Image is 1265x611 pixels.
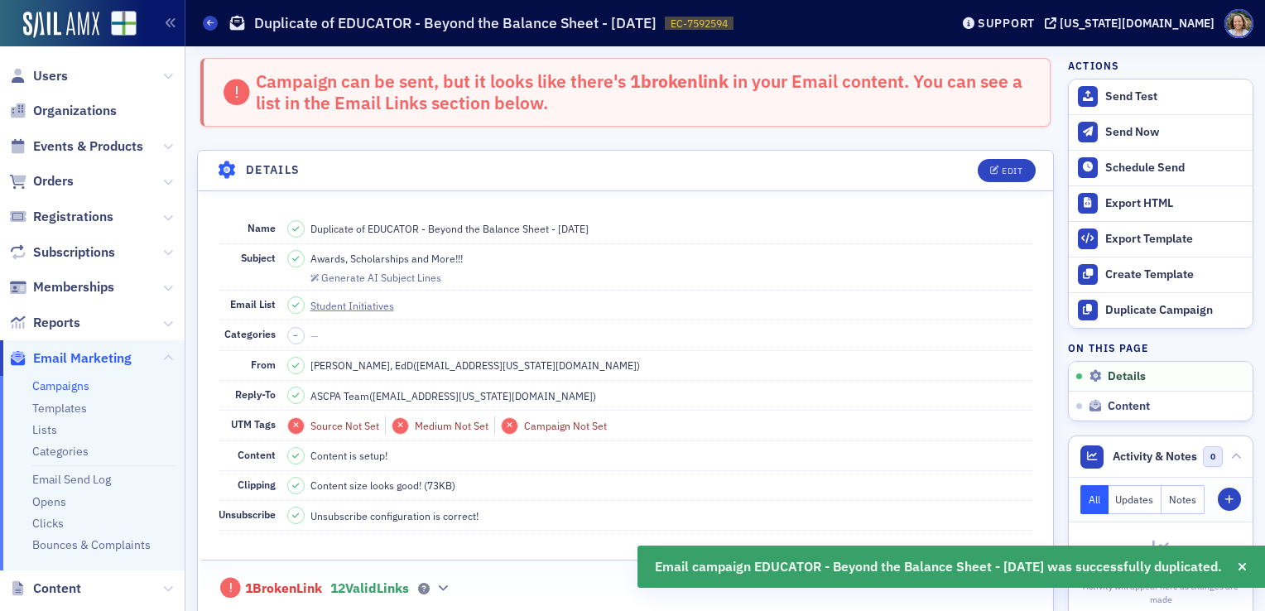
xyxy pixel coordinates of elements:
[248,221,276,234] span: Name
[9,172,74,190] a: Orders
[33,314,80,332] span: Reports
[671,17,728,31] span: EC-7592594
[1068,58,1119,73] h4: Actions
[9,278,114,296] a: Memberships
[310,221,589,236] span: Duplicate of EDUCATOR - Beyond the Balance Sheet - [DATE]
[1113,448,1197,465] span: Activity & Notes
[238,478,276,491] span: Clipping
[33,243,115,262] span: Subscriptions
[230,297,276,310] span: Email List
[1069,185,1253,221] a: Export HTML
[321,273,441,282] div: Generate AI Subject Lines
[32,444,89,459] a: Categories
[1105,125,1244,140] div: Send Now
[32,422,57,437] a: Lists
[1105,267,1244,282] div: Create Template
[33,137,143,156] span: Events & Products
[32,378,89,393] a: Campaigns
[1162,485,1205,514] button: Notes
[310,508,479,523] span: Unsubscribe configuration is correct!
[310,298,409,313] a: Student Initiatives
[224,327,276,340] span: Categories
[9,208,113,226] a: Registrations
[219,508,276,521] span: Unsubscribe
[1069,79,1253,114] button: Send Test
[1069,114,1253,150] button: Send Now
[246,161,301,179] h4: Details
[310,251,463,266] span: Awards, Scholarships and More!!!
[231,417,276,431] span: UTM Tags
[9,67,68,85] a: Users
[9,102,117,120] a: Organizations
[1224,9,1253,38] span: Profile
[241,251,276,264] span: Subject
[33,67,68,85] span: Users
[310,419,379,432] span: Source Not Set
[33,349,132,368] span: Email Marketing
[415,419,488,432] span: Medium Not Set
[33,580,81,598] span: Content
[9,314,80,332] a: Reports
[310,388,596,403] span: ASCPA Team ( [EMAIL_ADDRESS][US_STATE][DOMAIN_NAME] )
[32,494,66,509] a: Opens
[1069,150,1253,185] button: Schedule Send
[9,243,115,262] a: Subscriptions
[99,11,137,39] a: View Homepage
[33,102,117,120] span: Organizations
[32,516,64,531] a: Clicks
[33,208,113,226] span: Registrations
[32,472,111,487] a: Email Send Log
[1068,340,1253,355] h4: On this page
[978,159,1035,182] button: Edit
[1080,580,1241,607] div: Activity will appear here as changes are made
[1080,485,1109,514] button: All
[9,580,81,598] a: Content
[1203,446,1224,467] span: 0
[310,329,319,342] span: —
[1105,89,1244,104] div: Send Test
[1109,485,1162,514] button: Updates
[330,580,409,597] span: 12 Valid Links
[310,269,441,284] button: Generate AI Subject Lines
[1060,16,1214,31] div: [US_STATE][DOMAIN_NAME]
[33,172,74,190] span: Orders
[9,349,132,368] a: Email Marketing
[32,401,87,416] a: Templates
[310,358,640,373] span: [PERSON_NAME], EdD ( [EMAIL_ADDRESS][US_STATE][DOMAIN_NAME] )
[9,137,143,156] a: Events & Products
[630,70,729,93] strong: 1 broken link
[23,12,99,38] img: SailAMX
[1105,161,1244,176] div: Schedule Send
[1108,399,1150,414] span: Content
[524,419,607,432] span: Campaign Not Set
[655,557,1222,577] span: Email campaign EDUCATOR - Beyond the Balance Sheet - [DATE] was successfully duplicated.
[238,448,276,461] span: Content
[235,387,276,401] span: Reply-To
[1069,257,1253,292] a: Create Template
[293,330,298,341] span: –
[1105,303,1244,318] div: Duplicate Campaign
[111,11,137,36] img: SailAMX
[254,13,657,33] h1: Duplicate of EDUCATOR - Beyond the Balance Sheet - [DATE]
[1069,292,1253,328] button: Duplicate Campaign
[32,537,151,552] a: Bounces & Complaints
[310,478,455,493] span: Content size looks good! (73KB)
[1002,166,1022,176] div: Edit
[310,448,387,463] span: Content is setup!
[245,580,322,597] span: 1 Broken Link
[978,16,1035,31] div: Support
[256,70,1032,114] div: Campaign can be sent, but it looks like there's in your Email content. You can see a list in the ...
[1045,17,1220,29] button: [US_STATE][DOMAIN_NAME]
[1105,232,1244,247] div: Export Template
[33,278,114,296] span: Memberships
[1069,221,1253,257] a: Export Template
[1105,196,1244,211] div: Export HTML
[1108,369,1146,384] span: Details
[251,358,276,371] span: From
